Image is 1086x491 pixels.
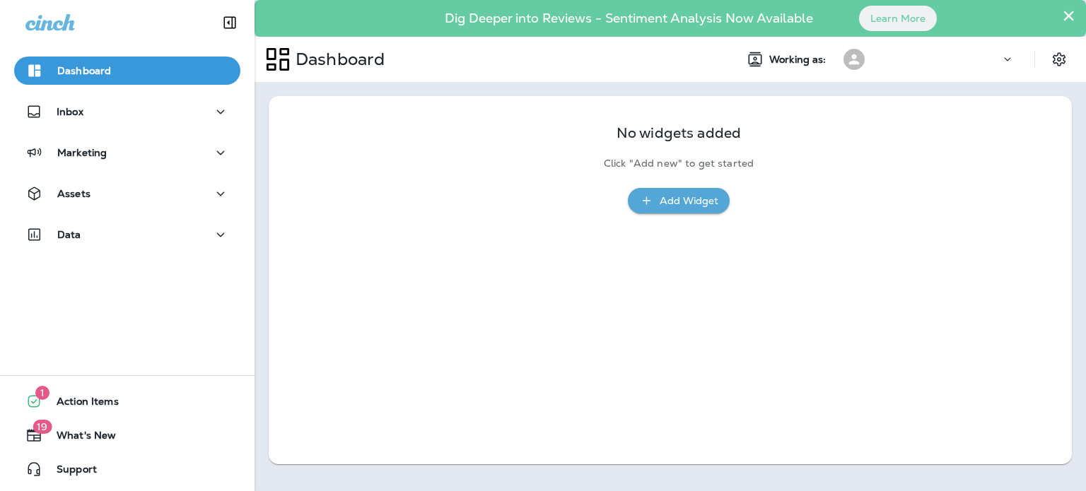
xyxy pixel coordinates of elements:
button: 19What's New [14,421,240,449]
button: Dashboard [14,57,240,85]
p: Marketing [57,147,107,158]
button: Support [14,455,240,483]
button: Settings [1046,47,1072,72]
button: Collapse Sidebar [210,8,250,37]
p: Dashboard [57,65,111,76]
button: Assets [14,179,240,208]
p: Dig Deeper into Reviews - Sentiment Analysis Now Available [404,16,854,20]
button: Add Widget [628,188,730,214]
button: Data [14,220,240,249]
p: Assets [57,188,90,199]
p: Dashboard [290,49,385,70]
span: Action Items [42,396,119,413]
p: Data [57,229,81,240]
span: Working as: [769,54,829,66]
button: 1Action Items [14,387,240,415]
span: 19 [33,420,52,434]
button: Inbox [14,97,240,126]
span: What's New [42,430,116,446]
button: Close [1062,4,1075,27]
span: Support [42,463,97,480]
p: Click "Add new" to get started [604,158,754,170]
p: Inbox [57,106,83,117]
p: No widgets added [617,127,741,139]
button: Learn More [859,6,937,31]
div: Add Widget [660,192,718,210]
span: 1 [35,386,49,400]
button: Marketing [14,138,240,167]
